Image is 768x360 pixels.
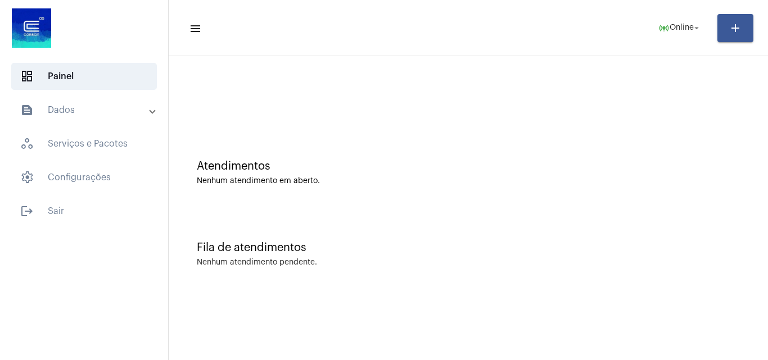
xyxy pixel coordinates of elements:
div: Fila de atendimentos [197,241,740,254]
mat-expansion-panel-header: sidenav iconDados [7,97,168,124]
mat-icon: add [729,21,742,35]
span: sidenav icon [20,70,34,83]
span: sidenav icon [20,137,34,151]
mat-icon: sidenav icon [20,204,34,218]
div: Atendimentos [197,160,740,172]
span: Online [670,24,694,32]
span: sidenav icon [20,171,34,184]
span: Painel [11,63,157,90]
div: Nenhum atendimento em aberto. [197,177,740,185]
span: Serviços e Pacotes [11,130,157,157]
mat-icon: sidenav icon [189,22,200,35]
span: Sair [11,198,157,225]
mat-icon: arrow_drop_down [692,23,702,33]
mat-icon: sidenav icon [20,103,34,117]
mat-panel-title: Dados [20,103,150,117]
img: d4669ae0-8c07-2337-4f67-34b0df7f5ae4.jpeg [9,6,54,51]
mat-icon: online_prediction [658,22,670,34]
div: Nenhum atendimento pendente. [197,258,317,267]
button: Online [652,17,708,39]
span: Configurações [11,164,157,191]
